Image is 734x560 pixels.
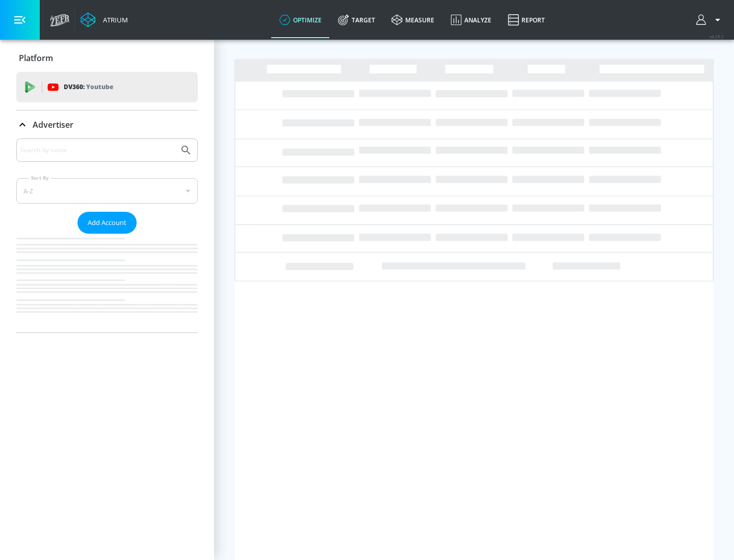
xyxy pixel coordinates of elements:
p: Youtube [86,81,113,92]
a: measure [383,2,442,38]
p: Platform [19,52,53,64]
div: Platform [16,44,198,72]
a: Atrium [81,12,128,27]
div: Atrium [99,15,128,24]
button: Add Account [77,212,137,234]
a: Report [500,2,553,38]
p: DV360: [64,81,113,93]
a: Analyze [442,2,500,38]
div: Advertiser [16,138,198,332]
div: A-Z [16,178,198,204]
span: Add Account [88,217,126,229]
a: Target [330,2,383,38]
nav: list of Advertiser [16,234,198,332]
div: Advertiser [16,110,198,139]
div: DV360: Youtube [16,72,198,102]
p: Advertiser [33,119,73,130]
a: optimize [271,2,330,38]
label: Sort By [29,175,51,181]
input: Search by name [20,144,175,157]
span: v 4.25.2 [710,34,724,39]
